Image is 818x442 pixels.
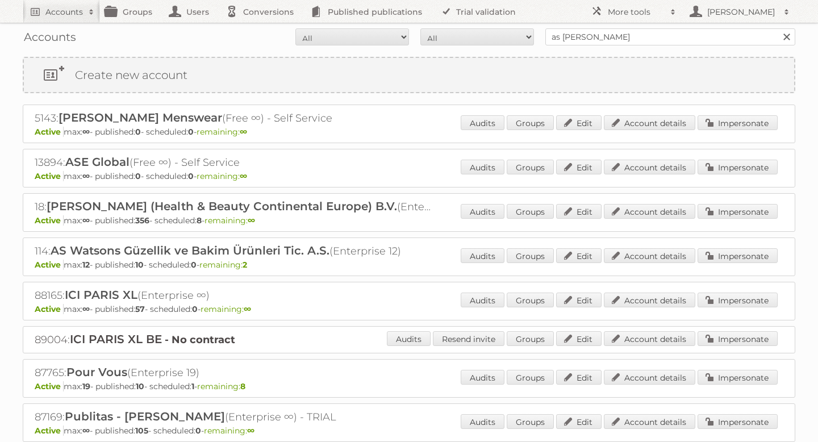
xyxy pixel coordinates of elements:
a: Edit [556,331,602,346]
a: Account details [604,370,695,385]
strong: 8 [240,381,245,391]
a: 89004:ICI PARIS XL BE - No contract [35,333,235,346]
h2: 88165: (Enterprise ∞) [35,288,432,303]
h2: 5143: (Free ∞) - Self Service [35,111,432,126]
span: remaining: [197,127,247,137]
span: Pour Vous [66,365,127,379]
a: Edit [556,414,602,429]
a: Edit [556,160,602,174]
a: Impersonate [698,370,778,385]
span: remaining: [199,260,247,270]
strong: 12 [82,260,90,270]
strong: 2 [243,260,247,270]
a: Audits [461,160,504,174]
a: Create new account [24,58,794,92]
a: Audits [461,414,504,429]
strong: 0 [195,426,201,436]
strong: ∞ [240,127,247,137]
a: Groups [507,204,554,219]
strong: 57 [135,304,145,314]
span: remaining: [197,171,247,181]
a: Impersonate [698,115,778,130]
a: Edit [556,248,602,263]
strong: 356 [135,215,149,226]
span: Active [35,426,64,436]
strong: 0 [188,127,194,137]
a: Impersonate [698,331,778,346]
a: Account details [604,160,695,174]
a: Impersonate [698,414,778,429]
a: Audits [461,204,504,219]
a: Edit [556,293,602,307]
strong: 1 [191,381,194,391]
span: [PERSON_NAME] (Health & Beauty Continental Europe) B.V. [47,199,397,213]
a: Account details [604,204,695,219]
a: Groups [507,248,554,263]
a: Edit [556,204,602,219]
a: Audits [461,293,504,307]
h2: 18: (Enterprise ∞) [35,199,432,214]
span: remaining: [204,426,254,436]
strong: ∞ [240,171,247,181]
a: Account details [604,248,695,263]
strong: ∞ [248,215,255,226]
a: Impersonate [698,160,778,174]
strong: 0 [192,304,198,314]
span: ICI PARIS XL [65,288,137,302]
span: remaining: [197,381,245,391]
span: Active [35,171,64,181]
strong: ∞ [82,127,90,137]
a: Audits [461,248,504,263]
span: Active [35,381,64,391]
a: Audits [461,370,504,385]
a: Audits [387,331,431,346]
span: remaining: [201,304,251,314]
strong: ∞ [82,304,90,314]
span: AS Watsons Güzellik ve Bakim Ürünleri Tic. A.S. [51,244,329,257]
strong: ∞ [82,426,90,436]
a: Groups [507,160,554,174]
a: Groups [507,293,554,307]
a: Edit [556,370,602,385]
a: Account details [604,293,695,307]
h2: [PERSON_NAME] [704,6,778,18]
a: Account details [604,414,695,429]
span: Active [35,260,64,270]
strong: 0 [188,171,194,181]
strong: ∞ [82,171,90,181]
span: Active [35,215,64,226]
span: Publitas - [PERSON_NAME] [65,410,225,423]
h2: 87765: (Enterprise 19) [35,365,432,380]
a: Groups [507,370,554,385]
strong: 10 [136,381,144,391]
h2: Accounts [45,6,83,18]
a: Edit [556,115,602,130]
h2: 87169: (Enterprise ∞) - TRIAL [35,410,432,424]
strong: ∞ [244,304,251,314]
a: Audits [461,115,504,130]
span: ICI PARIS XL BE [70,332,162,346]
strong: ∞ [247,426,254,436]
a: Account details [604,115,695,130]
p: max: - published: - scheduled: - [35,260,783,270]
a: Groups [507,414,554,429]
h2: 13894: (Free ∞) - Self Service [35,155,432,170]
span: [PERSON_NAME] Menswear [59,111,222,124]
h2: 114: (Enterprise 12) [35,244,432,258]
a: Impersonate [698,293,778,307]
strong: ∞ [82,215,90,226]
a: Groups [507,115,554,130]
a: Resend invite [433,331,504,346]
strong: 0 [135,127,141,137]
strong: 10 [135,260,144,270]
p: max: - published: - scheduled: - [35,171,783,181]
p: max: - published: - scheduled: - [35,381,783,391]
strong: 19 [82,381,90,391]
span: Active [35,127,64,137]
a: Impersonate [698,248,778,263]
p: max: - published: - scheduled: - [35,304,783,314]
a: Impersonate [698,204,778,219]
span: remaining: [204,215,255,226]
strong: - No contract [165,333,235,346]
span: Active [35,304,64,314]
